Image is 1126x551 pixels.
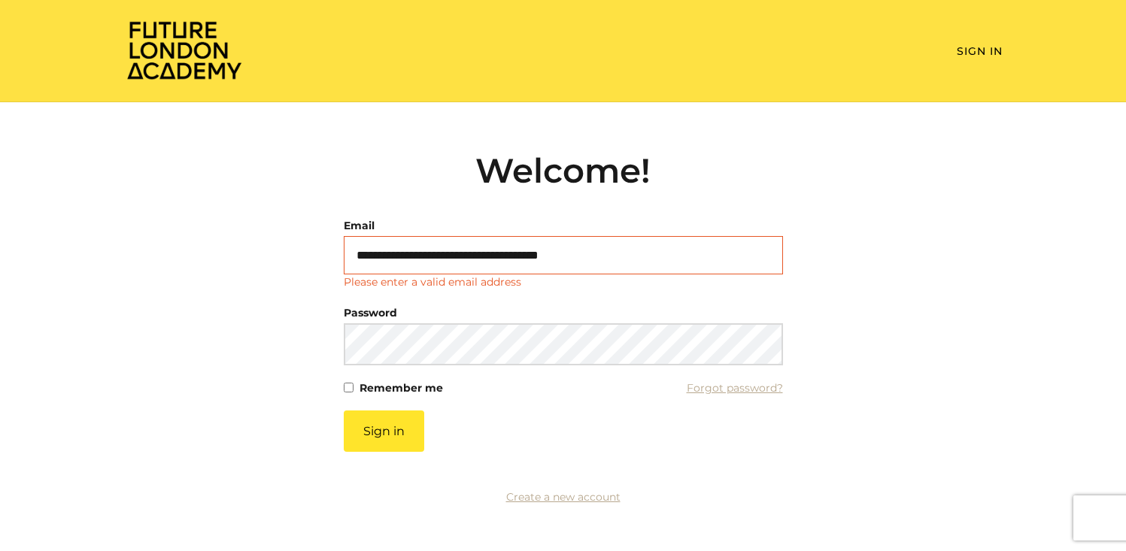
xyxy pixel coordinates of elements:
[344,302,397,323] label: Password
[344,150,783,191] h2: Welcome!
[344,215,375,236] label: Email
[957,44,1003,58] a: Sign In
[360,377,443,398] label: Remember me
[124,20,244,80] img: Home Page
[344,410,424,452] button: Sign in
[344,274,521,290] p: Please enter a valid email address
[506,490,621,504] a: Create a new account
[687,377,783,398] a: Forgot password?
